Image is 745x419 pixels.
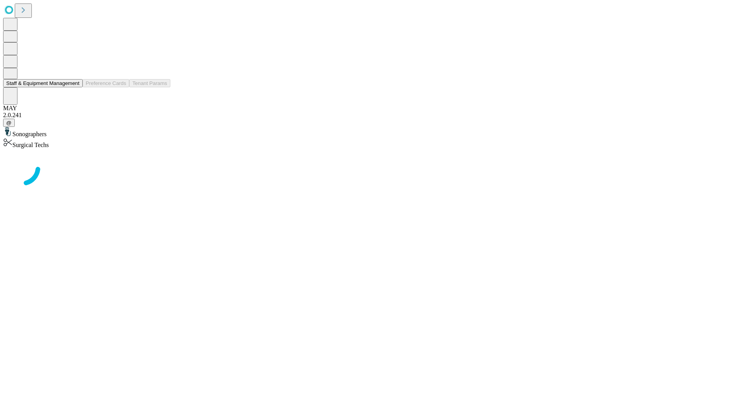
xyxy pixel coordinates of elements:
[83,79,129,87] button: Preference Cards
[3,138,742,149] div: Surgical Techs
[3,127,742,138] div: Sonographers
[3,112,742,119] div: 2.0.241
[6,120,12,126] span: @
[129,79,170,87] button: Tenant Params
[3,105,742,112] div: MAY
[3,79,83,87] button: Staff & Equipment Management
[3,119,15,127] button: @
